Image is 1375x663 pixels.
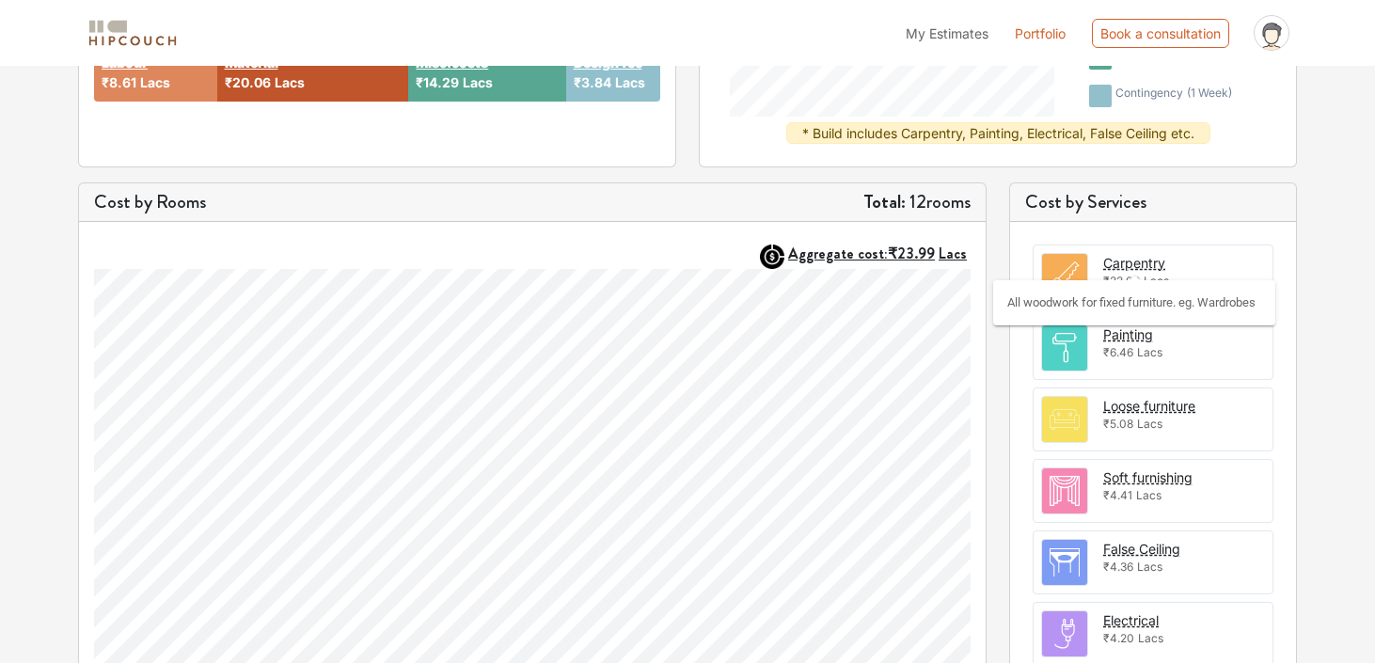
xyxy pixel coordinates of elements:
h5: Cost by Services [1025,191,1281,213]
span: ₹4.20 [1103,631,1134,645]
button: False Ceiling [1103,539,1180,559]
span: ( 1 week ) [1187,86,1232,100]
span: My Estimates [906,25,988,41]
img: room.svg [1042,325,1087,371]
span: ₹4.36 [1103,560,1133,574]
strong: Aggregate cost: [788,243,967,264]
div: contingency [1115,85,1232,107]
img: room.svg [1042,540,1087,585]
button: Aggregate cost:₹23.99Lacs [788,245,971,262]
span: ₹3.84 [574,74,611,90]
div: Book a consultation [1092,19,1229,48]
span: Lacs [1136,488,1162,502]
span: ₹5.08 [1103,417,1133,431]
span: logo-horizontal.svg [86,12,180,55]
img: room.svg [1042,468,1087,513]
span: Lacs [615,74,645,90]
strong: Total: [863,188,906,215]
div: * Build includes Carpentry, Painting, Electrical, False Ceiling etc. [786,122,1210,144]
span: Lacs [1137,345,1162,359]
img: AggregateIcon [760,245,784,269]
button: Soft furnishing [1103,467,1193,487]
span: ₹8.61 [102,74,136,90]
span: Lacs [939,243,967,264]
span: ₹23.99 [888,243,935,264]
img: room.svg [1042,254,1087,299]
a: Portfolio [1015,24,1066,43]
span: ₹6.46 [1103,345,1133,359]
button: Loose furniture [1103,396,1195,416]
span: Lacs [1137,560,1162,574]
span: Lacs [140,74,170,90]
div: All woodwork for fixed furniture. eg. Wardrobes [1007,294,1261,311]
img: room.svg [1042,397,1087,442]
span: ₹20.06 [225,74,271,90]
span: ₹14.29 [416,74,459,90]
h5: 12 rooms [863,191,971,213]
h5: Cost by Rooms [94,191,206,213]
span: Lacs [1137,417,1162,431]
span: Lacs [275,74,305,90]
img: room.svg [1042,611,1087,656]
button: Electrical [1103,610,1159,630]
span: Lacs [1138,631,1163,645]
button: Carpentry [1103,253,1165,273]
img: logo-horizontal.svg [86,17,180,50]
span: Lacs [463,74,493,90]
span: ₹4.41 [1103,488,1132,502]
